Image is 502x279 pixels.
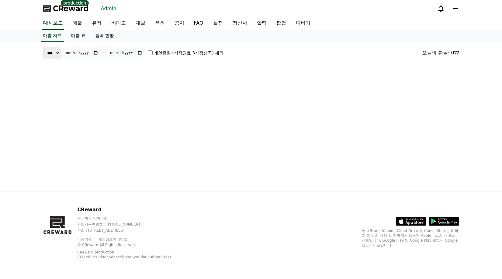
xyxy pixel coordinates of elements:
[42,17,64,30] a: 대시보드
[66,30,90,42] a: 매출 표
[106,17,131,30] a: 비디오
[150,17,170,30] a: 음원
[291,17,315,30] a: 디버거
[99,4,119,13] a: Admin
[208,17,228,30] a: 설정
[77,243,184,247] p: © CReward All Rights Reserved.
[77,206,184,213] p: CReward
[43,4,89,13] a: CReward
[77,228,184,233] p: 주소 : [STREET_ADDRESS]
[362,228,459,248] p: App Store, iCloud, iCloud Drive 및 iTunes Store는 미국과 그 밖의 나라 및 지역에서 등록된 Apple Inc.의 서비스 상표입니다. Goo...
[272,17,291,30] a: 팝업
[87,17,106,30] a: 유저
[170,17,189,30] a: 공지
[77,222,184,227] p: 사업자등록번호 : [PHONE_NUMBER]
[154,50,223,56] label: 개인음원 (저작권료 3자정산곡) 제외
[90,30,119,42] a: 접속 현황
[131,17,150,30] a: 채널
[68,17,87,30] a: 매출
[422,49,459,57] div: 오늘의 환율: 0₩
[98,237,127,241] a: 개인정보처리방침
[102,49,106,57] p: ~
[252,17,272,30] a: 알림
[189,17,208,30] a: FAQ
[77,216,184,221] p: 주식회사 와이피랩
[41,30,64,42] a: 매출 차트
[228,17,252,30] a: 정산서
[77,237,96,241] a: 이용약관
[77,250,175,260] p: CReward production (977ed8e92d8da6deec5bb8a62e0da059f6ba3997)
[53,4,89,13] span: CReward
